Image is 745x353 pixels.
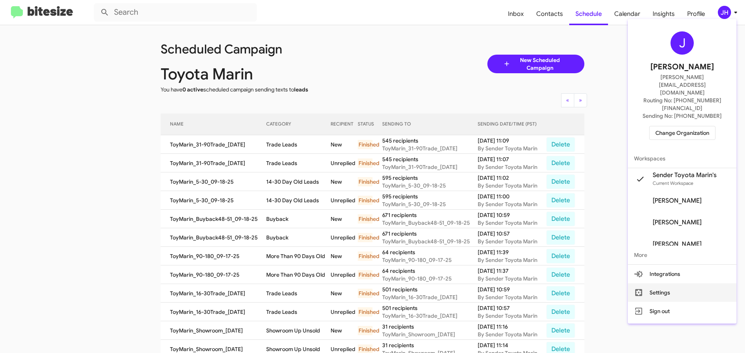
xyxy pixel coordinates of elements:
span: Sender Toyota Marin's [653,171,717,179]
span: [PERSON_NAME] [653,240,702,248]
button: Settings [628,283,736,302]
span: [PERSON_NAME] [653,219,702,226]
button: Sign out [628,302,736,320]
span: Current Workspace [653,180,693,186]
span: Sending No: [PHONE_NUMBER] [643,112,722,120]
span: Change Organization [655,126,709,139]
span: Routing No: [PHONE_NUMBER][FINANCIAL_ID] [637,96,727,112]
span: [PERSON_NAME] [650,61,714,73]
div: J [670,31,694,55]
span: Workspaces [628,149,736,168]
span: [PERSON_NAME] [653,197,702,205]
span: [PERSON_NAME][EMAIL_ADDRESS][DOMAIN_NAME] [637,73,727,96]
button: Change Organization [649,126,716,140]
span: More [628,246,736,264]
button: Integrations [628,265,736,283]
